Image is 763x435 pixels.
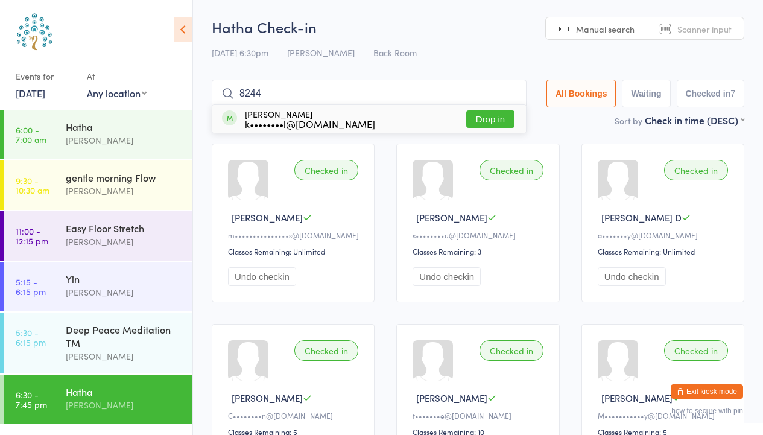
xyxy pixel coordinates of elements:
[601,211,682,224] span: [PERSON_NAME] D
[4,375,192,424] a: 6:30 -7:45 pmHatha[PERSON_NAME]
[212,46,268,59] span: [DATE] 6:30pm
[466,110,514,128] button: Drop in
[294,340,358,361] div: Checked in
[730,89,735,98] div: 7
[622,80,670,107] button: Waiting
[228,230,362,240] div: m•••••••••••••••s@[DOMAIN_NAME]
[66,349,182,363] div: [PERSON_NAME]
[671,384,743,399] button: Exit kiosk mode
[245,119,375,129] div: k••••••••l@[DOMAIN_NAME]
[413,410,546,421] div: t•••••••e@[DOMAIN_NAME]
[66,398,182,412] div: [PERSON_NAME]
[4,313,192,373] a: 5:30 -6:15 pmDeep Peace Meditation TM[PERSON_NAME]
[413,267,481,286] button: Undo checkin
[245,109,375,129] div: [PERSON_NAME]
[228,410,362,421] div: C••••••••n@[DOMAIN_NAME]
[232,211,303,224] span: [PERSON_NAME]
[16,86,45,100] a: [DATE]
[228,246,362,256] div: Classes Remaining: Unlimited
[4,110,192,159] a: 6:00 -7:00 amHatha[PERSON_NAME]
[87,86,147,100] div: Any location
[598,246,732,256] div: Classes Remaining: Unlimited
[66,385,182,398] div: Hatha
[4,211,192,261] a: 11:00 -12:15 pmEasy Floor Stretch[PERSON_NAME]
[373,46,417,59] span: Back Room
[66,272,182,285] div: Yin
[212,17,744,37] h2: Hatha Check-in
[228,267,296,286] button: Undo checkin
[66,171,182,184] div: gentle morning Flow
[480,340,543,361] div: Checked in
[480,160,543,180] div: Checked in
[615,115,642,127] label: Sort by
[16,328,46,347] time: 5:30 - 6:15 pm
[677,80,745,107] button: Checked in7
[4,160,192,210] a: 9:30 -10:30 amgentle morning Flow[PERSON_NAME]
[645,113,744,127] div: Check in time (DESC)
[413,246,546,256] div: Classes Remaining: 3
[66,133,182,147] div: [PERSON_NAME]
[416,211,487,224] span: [PERSON_NAME]
[212,80,527,107] input: Search
[16,390,47,409] time: 6:30 - 7:45 pm
[4,262,192,311] a: 5:15 -6:15 pmYin[PERSON_NAME]
[16,66,75,86] div: Events for
[598,410,732,421] div: M•••••••••••y@[DOMAIN_NAME]
[12,9,57,54] img: Australian School of Meditation & Yoga
[66,323,182,349] div: Deep Peace Meditation TM
[677,23,732,35] span: Scanner input
[66,235,182,249] div: [PERSON_NAME]
[66,120,182,133] div: Hatha
[598,267,666,286] button: Undo checkin
[66,285,182,299] div: [PERSON_NAME]
[16,226,48,246] time: 11:00 - 12:15 pm
[16,277,46,296] time: 5:15 - 6:15 pm
[664,160,728,180] div: Checked in
[664,340,728,361] div: Checked in
[601,392,673,404] span: [PERSON_NAME]
[66,221,182,235] div: Easy Floor Stretch
[66,184,182,198] div: [PERSON_NAME]
[232,392,303,404] span: [PERSON_NAME]
[546,80,616,107] button: All Bookings
[287,46,355,59] span: [PERSON_NAME]
[598,230,732,240] div: a•••••••y@[DOMAIN_NAME]
[671,407,743,415] button: how to secure with pin
[413,230,546,240] div: s••••••••u@[DOMAIN_NAME]
[16,125,46,144] time: 6:00 - 7:00 am
[576,23,635,35] span: Manual search
[16,176,49,195] time: 9:30 - 10:30 am
[416,392,487,404] span: [PERSON_NAME]
[294,160,358,180] div: Checked in
[87,66,147,86] div: At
